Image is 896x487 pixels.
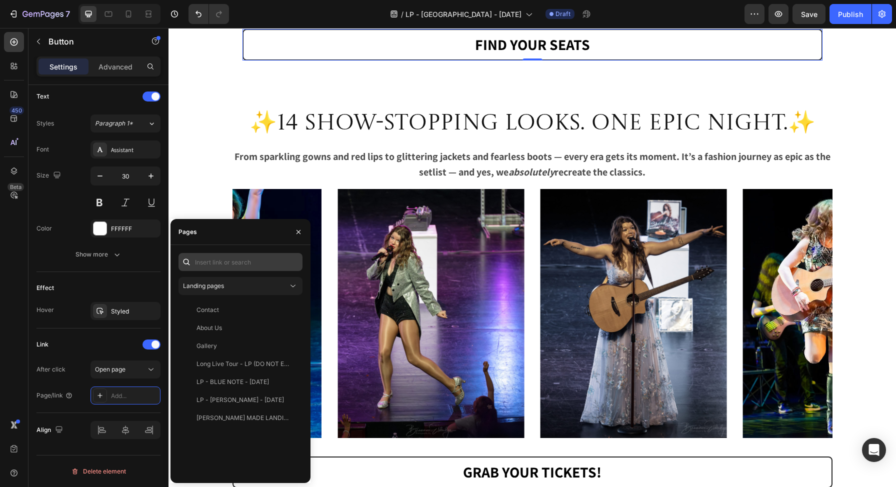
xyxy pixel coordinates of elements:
[36,145,49,154] div: Font
[36,119,54,128] div: Styles
[178,227,197,236] div: Pages
[95,119,133,128] span: Paragraph 1*
[36,340,48,349] div: Link
[340,137,386,150] strong: absolutely
[98,61,132,72] p: Advanced
[75,249,122,259] div: Show more
[196,395,284,404] div: LP - [PERSON_NAME] - [DATE]
[36,423,65,437] div: Align
[801,10,817,18] span: Save
[36,463,160,479] button: Delete element
[111,145,158,154] div: Assistant
[36,92,49,101] div: Text
[386,137,477,150] strong: recreate the classics.
[95,365,125,373] span: Open page
[196,377,269,386] div: LP - BLUE NOTE - [DATE]
[196,341,217,350] div: Gallery
[196,359,292,368] div: Long Live Tour - LP (DO NOT EDIT)
[196,305,219,314] div: Contact
[188,4,229,24] div: Undo/Redo
[90,360,160,378] button: Open page
[183,282,224,289] span: Landing pages
[294,434,433,454] span: Grab Your Tickets!
[36,365,65,374] div: After click
[178,277,302,295] button: Landing pages
[111,307,158,316] div: Styled
[111,391,158,400] div: Add...
[4,4,74,24] button: 7
[862,438,886,462] div: Open Intercom Messenger
[71,465,126,477] div: Delete element
[36,391,73,400] div: Page/link
[65,8,70,20] p: 7
[405,9,521,19] span: LP - [GEOGRAPHIC_DATA] - [DATE]
[36,169,63,182] div: Size
[838,9,863,19] div: Publish
[90,114,160,132] button: Paragraph 1*
[36,245,160,263] button: Show more
[168,28,896,487] iframe: To enrich screen reader interactions, please activate Accessibility in Grammarly extension settings
[36,283,54,292] div: Effect
[48,35,133,47] p: Button
[574,161,761,410] img: gempages_501361114852885734-6069a895-0da7-413c-9482-8f6567c53d8c.jpg
[111,224,158,233] div: FFFFFF
[7,183,24,191] div: Beta
[555,9,570,18] span: Draft
[829,4,871,24] button: Publish
[49,61,77,72] p: Settings
[64,428,664,460] a: Grab Your Tickets!
[36,305,54,314] div: Hover
[792,4,825,24] button: Save
[196,323,222,332] div: About Us
[196,413,292,422] div: [PERSON_NAME] MADE LANDING PAGE [DATE]-[DATE] -(DO NOT EDIT)
[401,9,403,19] span: /
[371,161,558,410] img: gempages_501361114852885734-caf722a0-7448-43b8-9151-6c115983936f.jpg
[169,161,355,410] img: gempages_501361114852885734-84b92de1-07b1-4859-bd37-c67c626b9d61.jpg
[36,224,52,233] div: Color
[9,106,24,114] div: 450
[178,253,302,271] input: Insert link or search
